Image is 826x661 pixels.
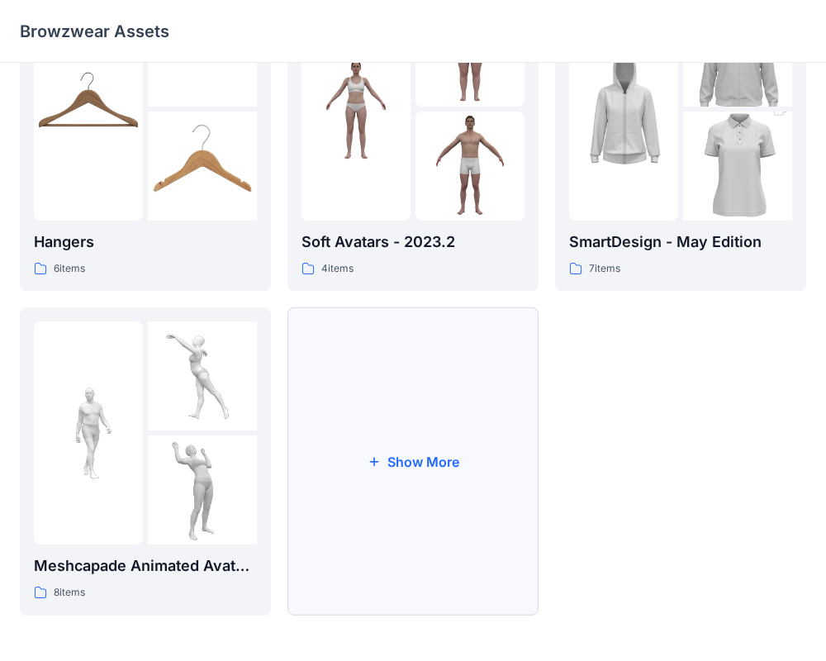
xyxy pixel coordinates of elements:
[34,231,257,254] p: Hangers
[148,435,257,544] img: folder 3
[301,231,525,254] p: Soft Avatars - 2023.2
[683,84,792,248] img: folder 3
[34,55,143,164] img: folder 1
[54,584,85,602] p: 8 items
[415,112,525,221] img: folder 3
[54,260,85,278] p: 6 items
[301,55,411,164] img: folder 1
[148,321,257,430] img: folder 2
[287,307,539,616] button: Show More
[34,378,143,487] img: folder 1
[148,112,257,221] img: folder 3
[569,231,792,254] p: SmartDesign - May Edition
[589,260,620,278] p: 7 items
[20,20,169,43] p: Browzwear Assets
[20,307,271,616] a: folder 1folder 2folder 3Meshcapade Animated Avatars8items
[34,554,257,578] p: Meshcapade Animated Avatars
[569,27,678,191] img: folder 1
[321,260,354,278] p: 4 items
